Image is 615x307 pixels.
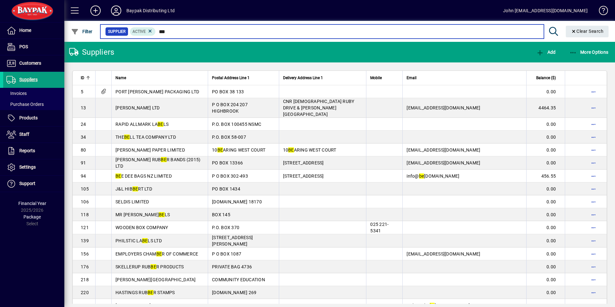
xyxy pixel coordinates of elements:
[212,89,244,94] span: PO BOX 38 133
[212,277,265,282] span: COMMUNITY EDUCATION
[19,181,35,186] span: Support
[588,87,599,97] button: More options
[115,238,162,243] span: PHILSTIC LA LS LTD
[115,135,176,140] span: THE LL TEA COMPANY LTD
[3,159,64,175] a: Settings
[124,135,130,140] em: BE
[526,247,565,260] td: 0.00
[19,132,29,137] span: Staff
[526,286,565,299] td: 0.00
[526,156,565,170] td: 0.00
[161,157,167,162] em: BE
[588,171,599,181] button: More options
[106,5,126,16] button: Profile
[288,147,294,153] em: BE
[568,46,610,58] button: More Options
[212,186,240,191] span: PO BOX 1434
[594,1,607,22] a: Knowledge Base
[156,251,162,256] em: BE
[115,212,170,217] span: MR [PERSON_NAME] LS
[148,290,153,295] em: BE
[81,89,83,94] span: 5
[126,5,175,16] div: Baypak Distributing Ltd
[142,238,148,243] em: BE
[3,55,64,71] a: Customers
[588,119,599,129] button: More options
[212,290,256,295] span: [DOMAIN_NAME] 269
[536,50,555,55] span: Add
[407,173,459,179] span: info@ [DOMAIN_NAME]
[526,208,565,221] td: 0.00
[19,115,38,120] span: Products
[81,74,84,81] span: ID
[212,160,243,165] span: PO BOX 13366
[81,173,86,179] span: 94
[407,147,480,153] span: [EMAIL_ADDRESS][DOMAIN_NAME]
[19,164,36,170] span: Settings
[19,44,28,49] span: POS
[526,260,565,273] td: 0.00
[18,201,46,206] span: Financial Year
[3,23,64,39] a: Home
[212,74,250,81] span: Postal Address Line 1
[526,144,565,156] td: 0.00
[115,74,126,81] span: Name
[526,170,565,182] td: 456.55
[81,135,86,140] span: 34
[526,273,565,286] td: 0.00
[115,290,175,295] span: HASTINGS RUB R STAMPS
[370,222,389,233] span: 025 221-5341
[588,274,599,285] button: More options
[108,28,125,35] span: Supplier
[283,173,324,179] span: [STREET_ADDRESS]
[151,264,156,269] em: BE
[133,186,138,191] em: BE
[19,148,35,153] span: Reports
[212,225,239,230] span: P.O. BOX 370
[212,102,248,114] span: P O BOX 204 207 HIGHBROOK
[85,5,106,16] button: Add
[370,74,399,81] div: Mobile
[566,26,609,37] button: Clear
[571,29,604,34] span: Clear Search
[81,264,89,269] span: 176
[212,135,246,140] span: P.O. BOX 58-007
[526,234,565,247] td: 0.00
[535,46,557,58] button: Add
[115,199,149,204] span: SELDIS LIMITED
[407,251,480,256] span: [EMAIL_ADDRESS][DOMAIN_NAME]
[588,236,599,246] button: More options
[419,173,424,179] em: be
[81,225,89,230] span: 121
[283,147,336,153] span: 10 ARING WEST COURT
[115,122,169,127] span: RAPID ALLMARK LA LS
[526,195,565,208] td: 0.00
[212,212,230,217] span: BOX 145
[407,74,417,81] span: Email
[81,238,89,243] span: 139
[588,222,599,233] button: More options
[588,103,599,113] button: More options
[115,157,200,169] span: [PERSON_NAME] RUB R BANDS (2015) LTD
[569,50,609,55] span: More Options
[81,122,86,127] span: 24
[19,77,38,82] span: Suppliers
[3,39,64,55] a: POS
[283,160,324,165] span: [STREET_ADDRESS]
[526,182,565,195] td: 0.00
[212,199,262,204] span: [DOMAIN_NAME] 18170
[115,147,185,153] span: [PERSON_NAME] PAPER LIMITED
[81,147,86,153] span: 80
[69,26,94,37] button: Filter
[407,105,480,110] span: [EMAIL_ADDRESS][DOMAIN_NAME]
[212,264,252,269] span: PRIVATE BAG 4736
[588,209,599,220] button: More options
[81,186,89,191] span: 105
[3,143,64,159] a: Reports
[115,173,121,179] em: BE
[212,122,261,127] span: P.O. BOX 100455 NSMC
[588,132,599,142] button: More options
[283,99,354,117] span: CNR [DEMOGRAPHIC_DATA] RUBY DRIVE & [PERSON_NAME][GEOGRAPHIC_DATA]
[503,5,588,16] div: John [EMAIL_ADDRESS][DOMAIN_NAME]
[530,74,562,81] div: Balance ($)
